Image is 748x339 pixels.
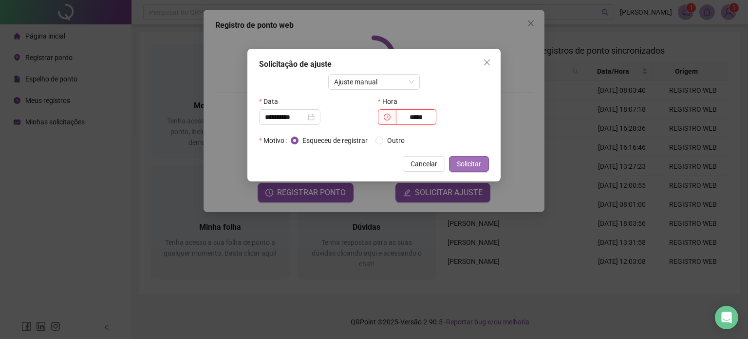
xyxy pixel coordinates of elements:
span: Solicitar [457,159,481,169]
span: Ajuste manual [334,75,414,89]
label: Hora [378,94,404,109]
label: Data [259,94,284,109]
button: Cancelar [403,156,445,172]
span: close [483,59,491,66]
span: Cancelar [411,159,437,169]
button: Close [479,55,495,70]
label: Motivo [259,133,291,148]
div: Solicitação de ajuste [259,59,489,70]
span: Esqueceu de registrar [299,135,372,146]
span: clock-circle [384,114,391,120]
button: Solicitar [449,156,489,172]
div: Open Intercom Messenger [715,306,738,329]
span: Outro [383,135,409,146]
